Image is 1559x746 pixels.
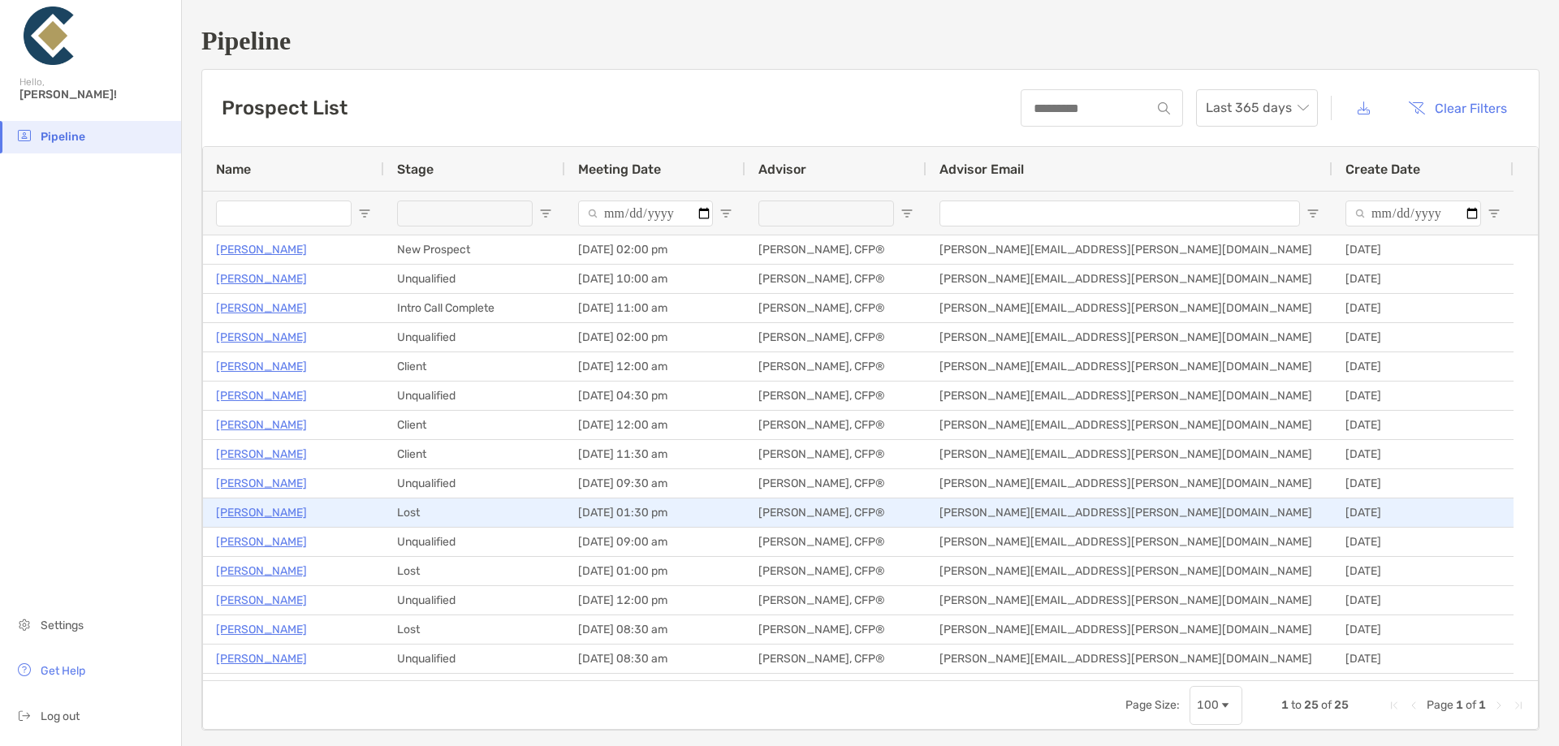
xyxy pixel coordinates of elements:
[1332,557,1514,585] div: [DATE]
[939,201,1300,226] input: Advisor Email Filter Input
[1345,201,1481,226] input: Create Date Filter Input
[216,649,307,669] a: [PERSON_NAME]
[745,352,926,381] div: [PERSON_NAME], CFP®
[565,674,745,702] div: [DATE] 12:00 pm
[745,557,926,585] div: [PERSON_NAME], CFP®
[578,162,661,177] span: Meeting Date
[1332,615,1514,644] div: [DATE]
[384,294,565,322] div: Intro Call Complete
[939,162,1024,177] span: Advisor Email
[565,411,745,439] div: [DATE] 12:00 am
[216,502,307,523] a: [PERSON_NAME]
[216,327,307,347] a: [PERSON_NAME]
[216,532,307,552] a: [PERSON_NAME]
[745,440,926,468] div: [PERSON_NAME], CFP®
[384,586,565,614] div: Unqualified
[216,162,251,177] span: Name
[565,440,745,468] div: [DATE] 11:30 am
[565,323,745,351] div: [DATE] 02:00 pm
[745,498,926,527] div: [PERSON_NAME], CFP®
[15,705,34,725] img: logout icon
[926,586,1332,614] div: [PERSON_NAME][EMAIL_ADDRESS][PERSON_NAME][DOMAIN_NAME]
[565,645,745,673] div: [DATE] 08:30 am
[1488,207,1501,220] button: Open Filter Menu
[384,615,565,644] div: Lost
[1197,698,1219,712] div: 100
[384,557,565,585] div: Lost
[745,411,926,439] div: [PERSON_NAME], CFP®
[565,352,745,381] div: [DATE] 12:00 am
[926,615,1332,644] div: [PERSON_NAME][EMAIL_ADDRESS][PERSON_NAME][DOMAIN_NAME]
[926,498,1332,527] div: [PERSON_NAME][EMAIL_ADDRESS][PERSON_NAME][DOMAIN_NAME]
[1512,699,1525,712] div: Last Page
[565,557,745,585] div: [DATE] 01:00 pm
[1332,411,1514,439] div: [DATE]
[15,614,34,634] img: settings icon
[1158,102,1170,114] img: input icon
[384,411,565,439] div: Client
[1427,698,1453,712] span: Page
[384,440,565,468] div: Client
[1190,686,1242,725] div: Page Size
[565,528,745,556] div: [DATE] 09:00 am
[745,615,926,644] div: [PERSON_NAME], CFP®
[384,235,565,264] div: New Prospect
[1334,698,1349,712] span: 25
[758,162,806,177] span: Advisor
[1332,469,1514,498] div: [DATE]
[15,126,34,145] img: pipeline icon
[384,265,565,293] div: Unqualified
[1332,265,1514,293] div: [DATE]
[1125,698,1180,712] div: Page Size:
[216,415,307,435] p: [PERSON_NAME]
[384,352,565,381] div: Client
[1332,498,1514,527] div: [DATE]
[745,586,926,614] div: [PERSON_NAME], CFP®
[926,440,1332,468] div: [PERSON_NAME][EMAIL_ADDRESS][PERSON_NAME][DOMAIN_NAME]
[926,352,1332,381] div: [PERSON_NAME][EMAIL_ADDRESS][PERSON_NAME][DOMAIN_NAME]
[1206,90,1308,126] span: Last 365 days
[216,678,307,698] a: [PERSON_NAME]
[926,528,1332,556] div: [PERSON_NAME][EMAIL_ADDRESS][PERSON_NAME][DOMAIN_NAME]
[216,269,307,289] a: [PERSON_NAME]
[1479,698,1486,712] span: 1
[41,664,85,678] span: Get Help
[1321,698,1332,712] span: of
[384,528,565,556] div: Unqualified
[384,382,565,410] div: Unqualified
[216,386,307,406] a: [PERSON_NAME]
[216,561,307,581] a: [PERSON_NAME]
[1345,162,1420,177] span: Create Date
[1492,699,1505,712] div: Next Page
[745,645,926,673] div: [PERSON_NAME], CFP®
[216,444,307,464] a: [PERSON_NAME]
[1332,674,1514,702] div: [DATE]
[926,674,1332,702] div: [PERSON_NAME][EMAIL_ADDRESS][PERSON_NAME][DOMAIN_NAME]
[926,265,1332,293] div: [PERSON_NAME][EMAIL_ADDRESS][PERSON_NAME][DOMAIN_NAME]
[1332,323,1514,351] div: [DATE]
[216,239,307,260] a: [PERSON_NAME]
[926,235,1332,264] div: [PERSON_NAME][EMAIL_ADDRESS][PERSON_NAME][DOMAIN_NAME]
[15,660,34,679] img: get-help icon
[1466,698,1476,712] span: of
[745,235,926,264] div: [PERSON_NAME], CFP®
[1388,699,1401,712] div: First Page
[1281,698,1289,712] span: 1
[745,265,926,293] div: [PERSON_NAME], CFP®
[900,207,913,220] button: Open Filter Menu
[216,473,307,494] a: [PERSON_NAME]
[1332,352,1514,381] div: [DATE]
[565,586,745,614] div: [DATE] 12:00 pm
[216,298,307,318] p: [PERSON_NAME]
[926,294,1332,322] div: [PERSON_NAME][EMAIL_ADDRESS][PERSON_NAME][DOMAIN_NAME]
[216,619,307,640] a: [PERSON_NAME]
